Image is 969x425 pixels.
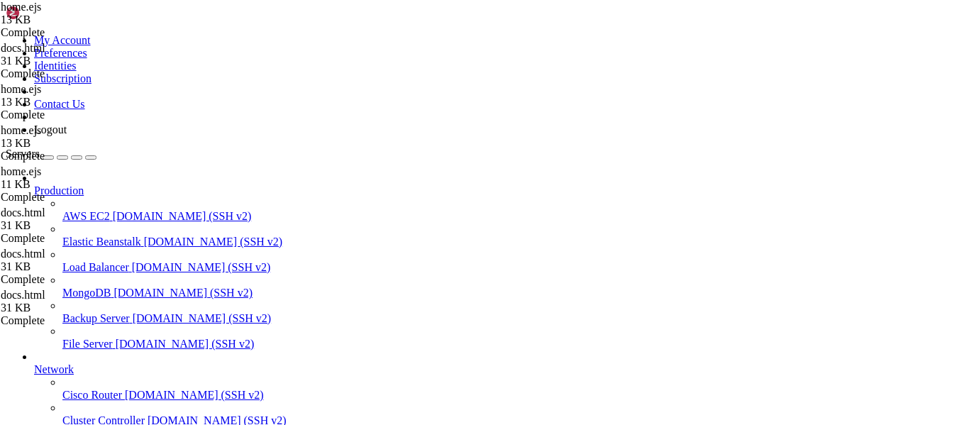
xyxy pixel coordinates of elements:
[1,206,45,219] span: docs.html
[6,299,783,312] x-row: Last login: [DATE] from [TECHNICAL_ID]
[1,314,143,327] div: Complete
[1,248,45,260] span: docs.html
[6,210,783,223] x-row: 11 updates can be applied immediately.
[1,42,45,54] span: docs.html
[1,150,143,162] div: Complete
[1,191,143,204] div: Complete
[6,70,783,82] x-row: Usage of /: 23.7% of 37.23GB Users logged in: 1
[6,248,783,261] x-row: 7 additional security updates can be applied with ESM Apps.
[1,42,143,67] span: docs.html
[1,232,143,245] div: Complete
[6,312,783,325] x-row: root@9auth:~#
[1,96,143,109] div: 13 KB
[1,109,143,121] div: Complete
[1,178,143,191] div: 11 KB
[1,165,41,177] span: home.ejs
[1,206,143,232] span: docs.html
[6,82,783,95] x-row: Memory usage: 10% IPv4 address for eth0: [TECHNICAL_ID]
[1,289,45,301] span: docs.html
[1,13,143,26] div: 13 KB
[6,95,783,108] x-row: Swap usage: 0% IPv6 address for eth0: [TECHNICAL_ID]
[1,67,143,80] div: Complete
[1,137,143,150] div: 13 KB
[1,55,143,67] div: 31 KB
[1,83,41,95] span: home.ejs
[1,302,143,314] div: 31 KB
[1,1,143,26] span: home.ejs
[1,289,143,314] span: docs.html
[6,57,783,70] x-row: System load: 0.32 Processes: 144
[6,184,783,197] x-row: Expanded Security Maintenance for Applications is not enabled.
[6,159,783,172] x-row: [URL][DOMAIN_NAME]
[6,31,783,44] x-row: System information as of [DATE]
[6,261,783,274] x-row: Learn more about enabling ESM Apps service at [URL][DOMAIN_NAME]
[6,6,783,18] x-row: * Support: [URL][DOMAIN_NAME]
[1,26,143,39] div: Complete
[1,83,143,109] span: home.ejs
[6,223,783,236] x-row: To see these additional updates run: apt list --upgradable
[1,219,143,232] div: 31 KB
[1,273,143,286] div: Complete
[1,124,41,136] span: home.ejs
[1,124,143,150] span: home.ejs
[6,133,783,146] x-row: just raised the bar for easy, resilient and secure K8s cluster deployment.
[6,121,783,133] x-row: * Strictly confined Kubernetes makes edge and IoT secure. Learn how MicroK8s
[1,248,143,273] span: docs.html
[1,1,41,13] span: home.ejs
[1,165,143,191] span: home.ejs
[1,260,143,273] div: 31 KB
[89,312,95,325] div: (14, 24)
